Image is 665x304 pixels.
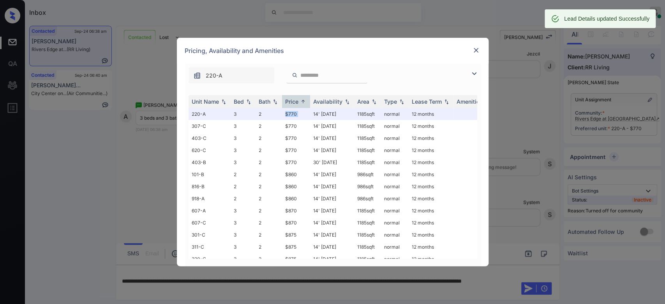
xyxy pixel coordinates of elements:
[282,193,310,205] td: $860
[310,156,354,168] td: 30' [DATE]
[310,193,354,205] td: 14' [DATE]
[409,120,453,132] td: 12 months
[409,144,453,156] td: 12 months
[409,108,453,120] td: 12 months
[409,180,453,193] td: 12 months
[231,156,256,168] td: 3
[177,38,489,64] div: Pricing, Availability and Amenities
[409,217,453,229] td: 12 months
[412,98,442,105] div: Lease Term
[189,217,231,229] td: 607-C
[354,229,381,241] td: 1185 sqft
[234,98,244,105] div: Bed
[381,180,409,193] td: normal
[256,108,282,120] td: 2
[310,253,354,265] td: 14' [DATE]
[381,253,409,265] td: normal
[381,229,409,241] td: normal
[310,180,354,193] td: 14' [DATE]
[282,253,310,265] td: $875
[292,72,298,79] img: icon-zuma
[256,193,282,205] td: 2
[231,229,256,241] td: 3
[285,98,298,105] div: Price
[256,217,282,229] td: 2
[381,193,409,205] td: normal
[469,69,479,78] img: icon-zuma
[282,241,310,253] td: $875
[193,72,201,80] img: icon-zuma
[256,229,282,241] td: 2
[381,156,409,168] td: normal
[472,46,480,54] img: close
[282,217,310,229] td: $870
[189,156,231,168] td: 403-B
[354,180,381,193] td: 986 sqft
[282,229,310,241] td: $875
[310,217,354,229] td: 14' [DATE]
[189,168,231,180] td: 101-B
[354,193,381,205] td: 986 sqft
[354,120,381,132] td: 1185 sqft
[189,108,231,120] td: 220-A
[231,108,256,120] td: 3
[282,205,310,217] td: $870
[231,132,256,144] td: 3
[256,241,282,253] td: 2
[220,99,228,104] img: sorting
[381,108,409,120] td: normal
[189,132,231,144] td: 403-C
[189,193,231,205] td: 918-A
[282,144,310,156] td: $770
[282,120,310,132] td: $770
[206,71,222,80] span: 220-A
[271,99,279,104] img: sorting
[282,156,310,168] td: $770
[370,99,378,104] img: sorting
[409,132,453,144] td: 12 months
[354,144,381,156] td: 1185 sqft
[189,253,231,265] td: 320-C
[354,241,381,253] td: 1185 sqft
[409,156,453,168] td: 12 months
[354,205,381,217] td: 1185 sqft
[282,132,310,144] td: $770
[189,144,231,156] td: 620-C
[189,120,231,132] td: 307-C
[310,108,354,120] td: 14' [DATE]
[354,253,381,265] td: 1185 sqft
[256,168,282,180] td: 2
[457,98,483,105] div: Amenities
[231,241,256,253] td: 3
[409,205,453,217] td: 12 months
[192,98,219,105] div: Unit Name
[354,168,381,180] td: 986 sqft
[564,12,649,26] div: Lead Details updated Successfully
[259,98,270,105] div: Bath
[256,120,282,132] td: 2
[310,144,354,156] td: 14' [DATE]
[381,168,409,180] td: normal
[231,205,256,217] td: 3
[231,144,256,156] td: 3
[189,180,231,193] td: 816-B
[381,144,409,156] td: normal
[398,99,406,104] img: sorting
[310,229,354,241] td: 14' [DATE]
[409,253,453,265] td: 12 months
[231,217,256,229] td: 3
[381,120,409,132] td: normal
[310,205,354,217] td: 14' [DATE]
[354,132,381,144] td: 1185 sqft
[343,99,351,104] img: sorting
[354,217,381,229] td: 1185 sqft
[231,120,256,132] td: 3
[384,98,397,105] div: Type
[245,99,252,104] img: sorting
[256,205,282,217] td: 2
[357,98,369,105] div: Area
[381,205,409,217] td: normal
[409,229,453,241] td: 12 months
[354,156,381,168] td: 1185 sqft
[409,241,453,253] td: 12 months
